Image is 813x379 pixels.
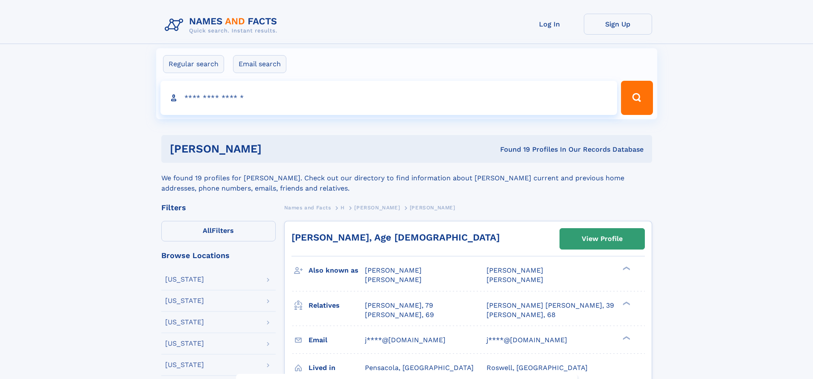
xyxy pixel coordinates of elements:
h3: Relatives [309,298,365,313]
div: [US_STATE] [165,319,204,326]
label: Filters [161,221,276,241]
a: View Profile [560,229,644,249]
span: [PERSON_NAME] [354,205,400,211]
label: Regular search [163,55,224,73]
div: [US_STATE] [165,340,204,347]
a: [PERSON_NAME], Age [DEMOGRAPHIC_DATA] [291,232,500,243]
h3: Lived in [309,361,365,375]
span: [PERSON_NAME] [410,205,455,211]
span: All [203,226,212,235]
a: Log In [516,14,584,35]
label: Email search [233,55,286,73]
a: [PERSON_NAME], 69 [365,310,434,320]
span: [PERSON_NAME] [487,276,543,284]
div: Browse Locations [161,252,276,259]
div: We found 19 profiles for [PERSON_NAME]. Check out our directory to find information about [PERSON... [161,163,652,194]
a: [PERSON_NAME], 68 [487,310,556,320]
div: View Profile [582,229,623,249]
div: ❯ [621,300,631,306]
div: Found 19 Profiles In Our Records Database [381,145,644,154]
h3: Email [309,333,365,347]
div: Filters [161,204,276,212]
h3: Also known as [309,263,365,278]
div: ❯ [621,335,631,341]
span: [PERSON_NAME] [365,266,422,274]
img: Logo Names and Facts [161,14,284,37]
input: search input [160,81,618,115]
span: H [341,205,345,211]
h1: [PERSON_NAME] [170,144,381,154]
a: Names and Facts [284,202,331,213]
span: Roswell, [GEOGRAPHIC_DATA] [487,364,588,372]
div: [US_STATE] [165,361,204,368]
span: [PERSON_NAME] [365,276,422,284]
span: Pensacola, [GEOGRAPHIC_DATA] [365,364,474,372]
a: [PERSON_NAME], 79 [365,301,433,310]
a: [PERSON_NAME] [354,202,400,213]
div: ❯ [621,266,631,271]
button: Search Button [621,81,653,115]
span: [PERSON_NAME] [487,266,543,274]
div: [US_STATE] [165,297,204,304]
a: [PERSON_NAME] [PERSON_NAME], 39 [487,301,614,310]
div: [US_STATE] [165,276,204,283]
a: H [341,202,345,213]
a: Sign Up [584,14,652,35]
